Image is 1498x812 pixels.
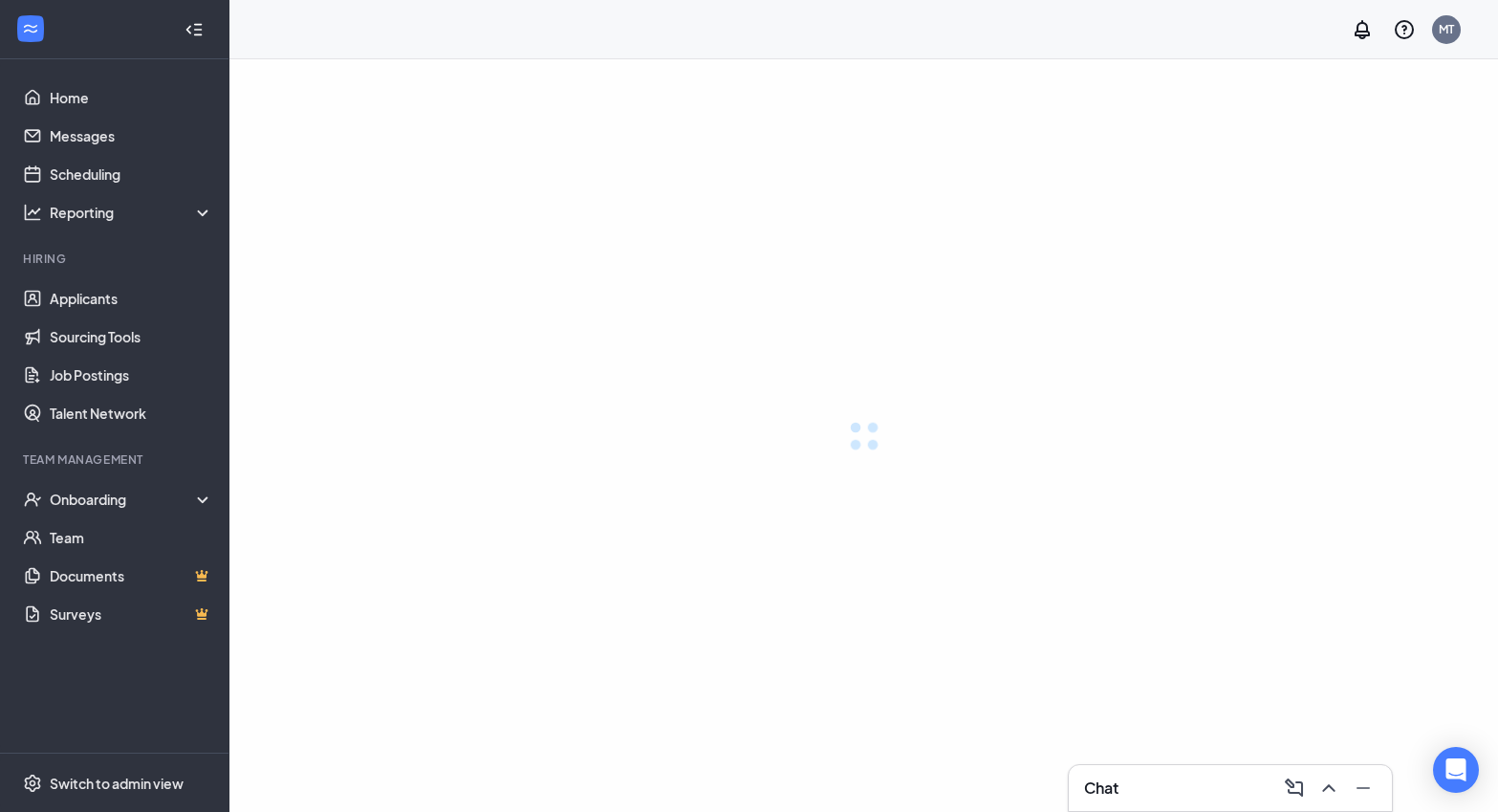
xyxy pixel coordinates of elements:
[50,203,214,222] div: Reporting
[50,318,213,356] a: Sourcing Tools
[1277,773,1308,803] button: ComposeMessage
[1393,18,1416,41] svg: QuestionInfo
[50,394,213,432] a: Talent Network
[50,356,213,394] a: Job Postings
[23,203,42,222] svg: Analysis
[23,774,42,793] svg: Settings
[50,518,213,557] a: Team
[1439,21,1454,37] div: MT
[50,557,213,595] a: DocumentsCrown
[23,490,42,509] svg: UserCheck
[1084,778,1118,799] h3: Chat
[50,595,213,633] a: SurveysCrown
[1351,18,1374,41] svg: Notifications
[1346,773,1377,803] button: Minimize
[1283,777,1306,800] svg: ComposeMessage
[1433,747,1479,793] div: Open Intercom Messenger
[185,20,204,39] svg: Collapse
[23,451,209,468] div: Team Management
[50,117,213,155] a: Messages
[1317,777,1340,800] svg: ChevronUp
[50,774,184,793] div: Switch to admin view
[21,19,40,38] svg: WorkstreamLogo
[50,279,213,318] a: Applicants
[50,78,213,117] a: Home
[1312,773,1342,803] button: ChevronUp
[50,155,213,193] a: Scheduling
[23,251,209,267] div: Hiring
[1352,777,1375,800] svg: Minimize
[50,490,214,509] div: Onboarding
